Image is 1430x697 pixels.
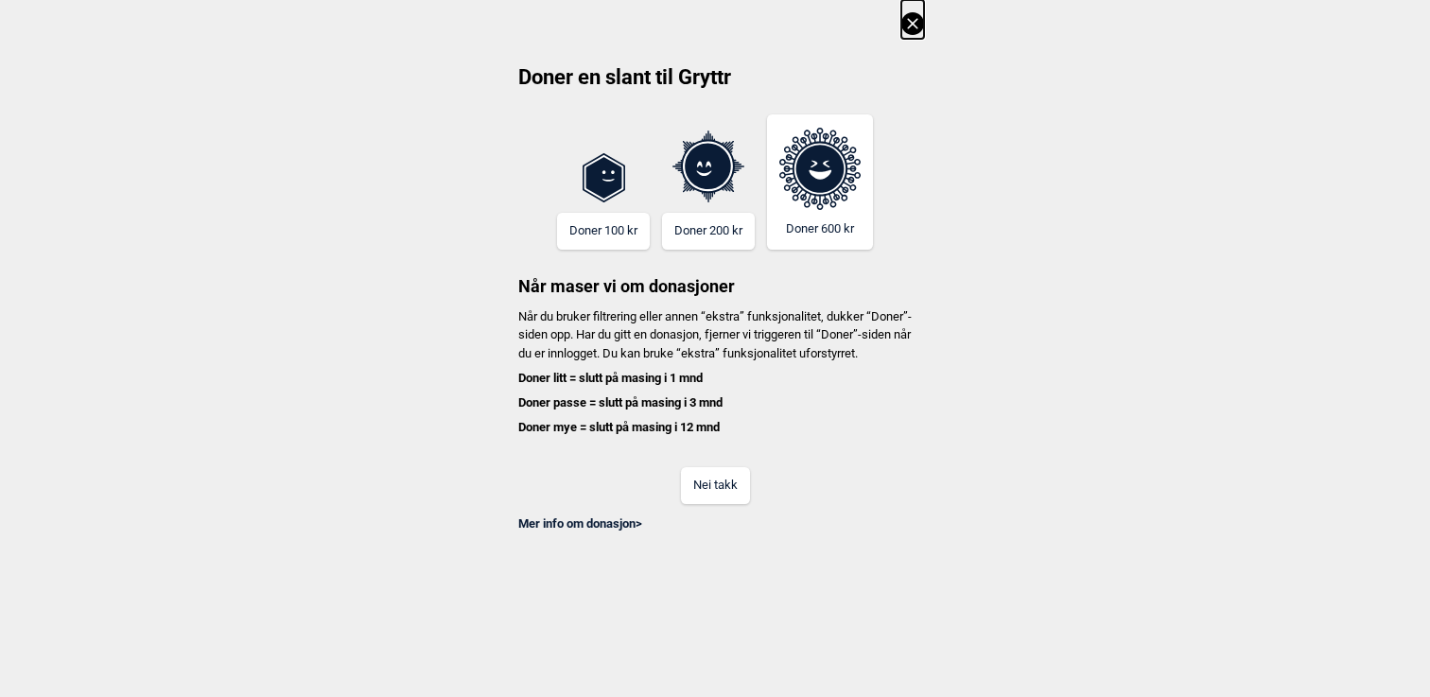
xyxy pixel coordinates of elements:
b: Doner litt = slutt på masing i 1 mnd [518,371,703,385]
b: Doner passe = slutt på masing i 3 mnd [518,395,723,409]
button: Doner 100 kr [557,213,650,250]
h2: Doner en slant til Gryttr [506,63,924,105]
h3: Når maser vi om donasjoner [506,250,924,298]
button: Doner 200 kr [662,213,755,250]
p: Når du bruker filtrering eller annen “ekstra” funksjonalitet, dukker “Doner”-siden opp. Har du gi... [506,307,924,437]
b: Doner mye = slutt på masing i 12 mnd [518,420,720,434]
button: Nei takk [681,467,750,504]
a: Mer info om donasjon> [518,516,642,531]
button: Doner 600 kr [767,114,873,250]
